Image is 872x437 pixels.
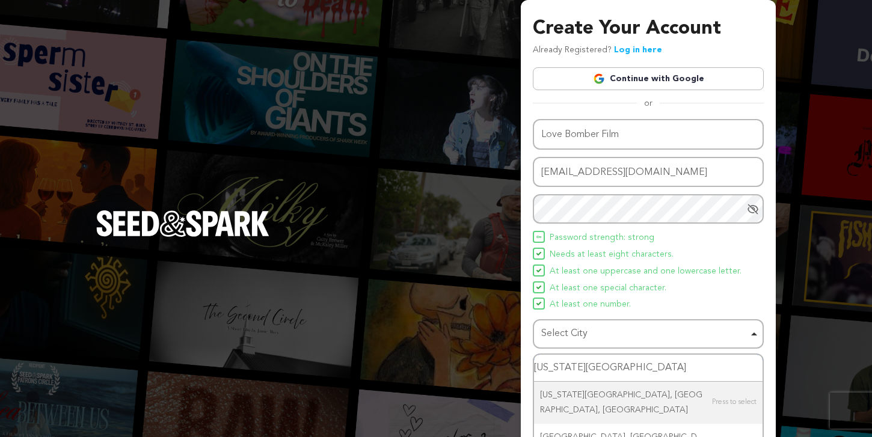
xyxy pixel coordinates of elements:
img: Seed&Spark Icon [536,285,541,290]
h3: Create Your Account [533,14,764,43]
span: At least one uppercase and one lowercase letter. [550,264,742,279]
a: Seed&Spark Homepage [96,210,269,261]
span: or [637,97,660,109]
span: At least one special character. [550,281,666,296]
img: Seed&Spark Icon [536,251,541,256]
span: Needs at least eight characters. [550,248,674,262]
span: Password strength: strong [550,231,654,245]
img: Seed&Spark Icon [536,268,541,273]
img: Seed&Spark Logo [96,210,269,237]
span: At least one number. [550,298,631,312]
a: Log in here [614,46,662,54]
a: Continue with Google [533,67,764,90]
p: Already Registered? [533,43,662,58]
a: Hide Password [747,203,759,215]
img: Seed&Spark Icon [536,234,541,239]
input: Name [533,119,764,150]
div: [US_STATE][GEOGRAPHIC_DATA], [GEOGRAPHIC_DATA], [GEOGRAPHIC_DATA] [534,382,763,424]
div: Select City [541,325,748,343]
img: Google logo [593,73,605,85]
input: Select City [534,355,763,382]
input: Email address [533,157,764,188]
img: Seed&Spark Icon [536,301,541,306]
